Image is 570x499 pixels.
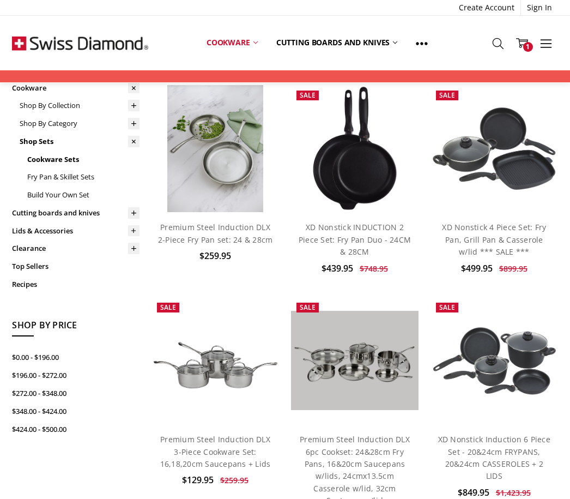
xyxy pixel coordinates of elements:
img: Premium steel DLX 2pc fry pan set (28 and 24cm) life style shot [167,85,263,213]
img: Premium Steel DLX 6 pc cookware set; PSLASET06 [291,311,419,410]
a: Premium Steel Induction DLX 2-Piece Fry Pan set: 24 & 28cm [158,222,273,244]
a: $196.00 - $272.00 [12,366,140,384]
img: Premium Steel Induction DLX 3-Piece Cookware Set: 16,18,20cm Saucepans + Lids [151,318,279,403]
span: Sale [439,91,455,100]
a: Premium Steel Induction DLX 3-Piece Cookware Set: 16,18,20cm Saucepans + Lids [151,297,279,425]
span: $259.95 [220,475,248,485]
img: XD Nonstick INDUCTION 2 Piece Set: Fry Pan Duo - 24CM & 28CM [311,85,399,213]
a: XD Nonstick Induction 6 Piece Set - 20&24cm FRYPANS, 20&24cm CASSEROLES + 2 LIDS [430,297,558,425]
a: $424.00 - $500.00 [12,420,140,438]
span: $129.95 [182,474,214,486]
a: 1 [510,29,534,57]
a: Cookware Sets [27,151,140,169]
a: $272.00 - $348.00 [12,384,140,402]
span: Sale [160,303,176,312]
span: $899.95 [499,263,527,274]
span: Sale [300,303,316,312]
a: XD Nonstick INDUCTION 2 Piece Set: Fry Pan Duo - 24CM & 28CM [291,85,419,213]
a: Cutting boards and knives [267,31,407,55]
a: Shop By Category [20,115,140,133]
a: XD Nonstick Induction 6 Piece Set - 20&24cm FRYPANS, 20&24cm CASSEROLES + 2 LIDS [438,434,550,481]
img: XD Nonstick Induction 6 Piece Set - 20&24cm FRYPANS, 20&24cm CASSEROLES + 2 LIDS [430,325,558,396]
a: Recipes [12,275,140,293]
span: $748.95 [360,263,388,274]
a: Clearance [12,239,140,257]
span: $1,423.95 [496,488,531,498]
a: Top Sellers [12,257,140,275]
a: XD Nonstick 4 Piece Set: Fry Pan, Grill Pan & Casserole w/lid *** SALE *** [442,222,546,257]
span: $849.95 [458,486,489,498]
span: $499.95 [461,262,493,274]
span: $259.95 [199,250,231,262]
img: Free Shipping On Every Order [12,16,148,70]
a: Show All [407,31,437,55]
span: $439.95 [322,262,353,274]
a: Shop By Collection [20,97,140,115]
a: $0.00 - $196.00 [12,348,140,366]
a: $348.00 - $424.00 [12,402,140,420]
a: Shop Sets [20,133,140,151]
a: Build Your Own Set [27,186,140,204]
a: XD Nonstick INDUCTION 2 Piece Set: Fry Pan Duo - 24CM & 28CM [299,222,411,257]
span: Sale [300,91,316,100]
img: XD Nonstick 4 Piece Set: Fry Pan, Grill Pan & Casserole w/lid *** SALE *** [430,105,558,193]
a: XD Nonstick 4 Piece Set: Fry Pan, Grill Pan & Casserole w/lid *** SALE *** [430,85,558,213]
a: Lids & Accessories [12,222,140,240]
a: Premium steel DLX 2pc fry pan set (28 and 24cm) life style shot [151,85,279,213]
a: Premium Steel Induction DLX 3-Piece Cookware Set: 16,18,20cm Saucepans + Lids [160,434,271,469]
a: Fry Pan & Skillet Sets [27,168,140,186]
h5: Shop By Price [12,318,140,337]
a: Cutting boards and knives [12,204,140,222]
a: Cookware [12,79,140,97]
a: Cookware [197,31,267,55]
span: Sale [439,303,455,312]
a: Premium Steel DLX 6 pc cookware set; PSLASET06 [291,297,419,425]
span: 1 [523,42,533,52]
